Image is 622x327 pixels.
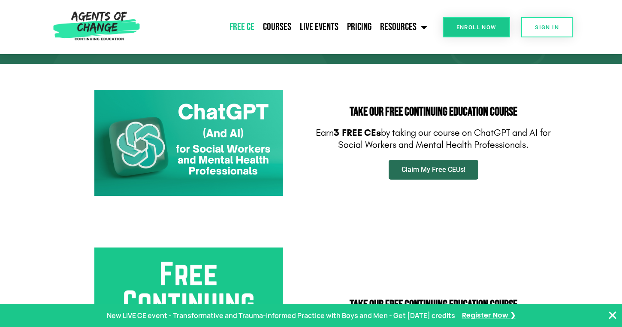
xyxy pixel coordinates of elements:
[259,16,296,38] a: Courses
[402,166,465,173] span: Claim My Free CEUs!
[607,310,618,321] button: Close Banner
[343,16,376,38] a: Pricing
[225,16,259,38] a: Free CE
[456,24,496,30] span: Enroll Now
[462,309,516,322] a: Register Now ❯
[296,16,343,38] a: Live Events
[315,106,551,118] h2: Take Our FREE Continuing Education Course
[376,16,432,38] a: Resources
[107,309,455,322] p: New LIVE CE event - Transformative and Trauma-informed Practice with Boys and Men - Get [DATE] cr...
[535,24,559,30] span: SIGN IN
[521,17,573,37] a: SIGN IN
[144,16,432,38] nav: Menu
[334,127,381,138] b: 3 FREE CEs
[315,299,551,311] h2: Take Our FREE Continuing Education Course
[443,17,510,37] a: Enroll Now
[389,160,478,180] a: Claim My Free CEUs!
[315,127,551,151] p: Earn by taking our course on ChatGPT and AI for Social Workers and Mental Health Professionals.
